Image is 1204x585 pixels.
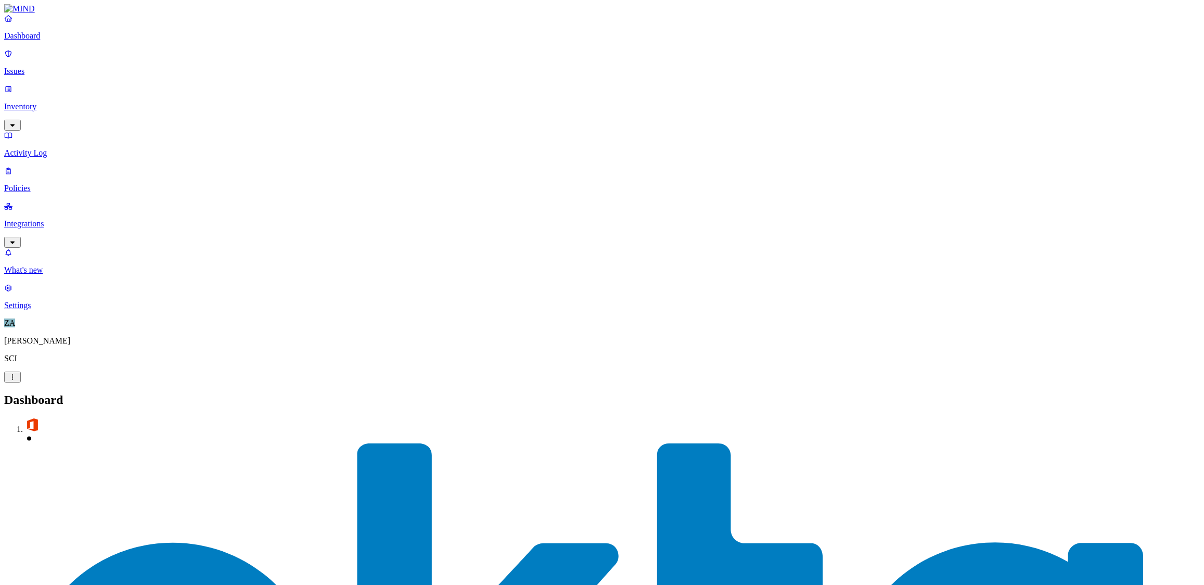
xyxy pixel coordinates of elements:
p: Issues [4,67,1200,76]
a: Policies [4,166,1200,193]
p: Policies [4,184,1200,193]
p: [PERSON_NAME] [4,336,1200,346]
p: Settings [4,301,1200,310]
a: Inventory [4,84,1200,129]
a: Settings [4,283,1200,310]
a: Activity Log [4,131,1200,158]
a: Issues [4,49,1200,76]
p: Dashboard [4,31,1200,41]
a: Dashboard [4,14,1200,41]
img: MIND [4,4,35,14]
span: ZA [4,319,15,327]
p: Integrations [4,219,1200,228]
img: svg%3e [25,417,40,432]
p: Activity Log [4,148,1200,158]
a: MIND [4,4,1200,14]
a: Integrations [4,201,1200,246]
p: What's new [4,265,1200,275]
h2: Dashboard [4,393,1200,407]
p: SCI [4,354,1200,363]
a: What's new [4,248,1200,275]
p: Inventory [4,102,1200,111]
